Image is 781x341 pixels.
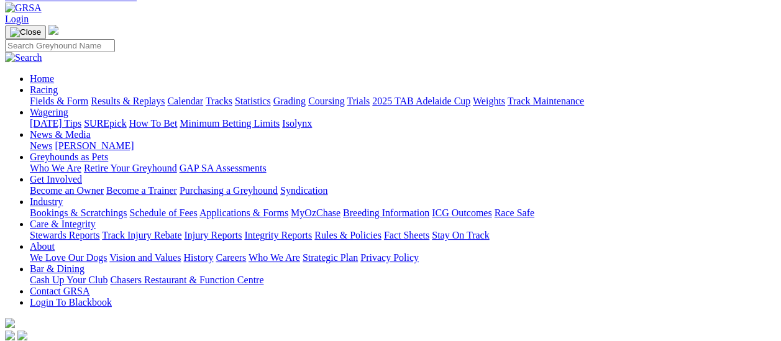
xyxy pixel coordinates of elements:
div: Racing [30,96,776,107]
img: Search [5,52,42,63]
a: Syndication [280,185,327,196]
div: Greyhounds as Pets [30,163,776,174]
div: Industry [30,207,776,219]
img: logo-grsa-white.png [48,25,58,35]
a: SUREpick [84,118,126,129]
a: Grading [273,96,306,106]
a: Coursing [308,96,345,106]
a: Tracks [206,96,232,106]
img: logo-grsa-white.png [5,318,15,328]
a: Stay On Track [432,230,489,240]
a: About [30,241,55,252]
a: Login To Blackbook [30,297,112,307]
a: Wagering [30,107,68,117]
a: News & Media [30,129,91,140]
a: Become a Trainer [106,185,177,196]
button: Toggle navigation [5,25,46,39]
a: Purchasing a Greyhound [180,185,278,196]
a: Statistics [235,96,271,106]
a: Login [5,14,29,24]
a: Isolynx [282,118,312,129]
a: Integrity Reports [244,230,312,240]
a: Injury Reports [184,230,242,240]
a: 2025 TAB Adelaide Cup [372,96,470,106]
a: Weights [473,96,505,106]
a: Results & Replays [91,96,165,106]
a: GAP SA Assessments [180,163,267,173]
div: About [30,252,776,263]
a: Retire Your Greyhound [84,163,177,173]
div: Bar & Dining [30,275,776,286]
a: Privacy Policy [360,252,419,263]
a: Bookings & Scratchings [30,207,127,218]
a: Careers [216,252,246,263]
a: Rules & Policies [314,230,381,240]
a: History [183,252,213,263]
a: Contact GRSA [30,286,89,296]
a: Get Involved [30,174,82,184]
a: Chasers Restaurant & Function Centre [110,275,263,285]
a: News [30,140,52,151]
a: Care & Integrity [30,219,96,229]
a: [DATE] Tips [30,118,81,129]
a: Become an Owner [30,185,104,196]
a: Applications & Forms [199,207,288,218]
a: Race Safe [494,207,534,218]
a: Bar & Dining [30,263,84,274]
a: ICG Outcomes [432,207,491,218]
img: twitter.svg [17,330,27,340]
img: facebook.svg [5,330,15,340]
a: Fact Sheets [384,230,429,240]
a: Who We Are [30,163,81,173]
a: Who We Are [249,252,300,263]
a: Cash Up Your Club [30,275,107,285]
a: Vision and Values [109,252,181,263]
a: We Love Our Dogs [30,252,107,263]
a: [PERSON_NAME] [55,140,134,151]
a: Stewards Reports [30,230,99,240]
a: Industry [30,196,63,207]
div: Care & Integrity [30,230,776,241]
a: Racing [30,84,58,95]
a: Minimum Betting Limits [180,118,280,129]
a: Greyhounds as Pets [30,152,108,162]
img: Close [10,27,41,37]
div: Wagering [30,118,776,129]
a: Trials [347,96,370,106]
a: Schedule of Fees [129,207,197,218]
a: Breeding Information [343,207,429,218]
input: Search [5,39,115,52]
div: News & Media [30,140,776,152]
a: Track Injury Rebate [102,230,181,240]
a: Calendar [167,96,203,106]
a: Fields & Form [30,96,88,106]
a: Strategic Plan [303,252,358,263]
img: GRSA [5,2,42,14]
a: Track Maintenance [508,96,584,106]
a: MyOzChase [291,207,340,218]
a: How To Bet [129,118,178,129]
div: Get Involved [30,185,776,196]
a: Home [30,73,54,84]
